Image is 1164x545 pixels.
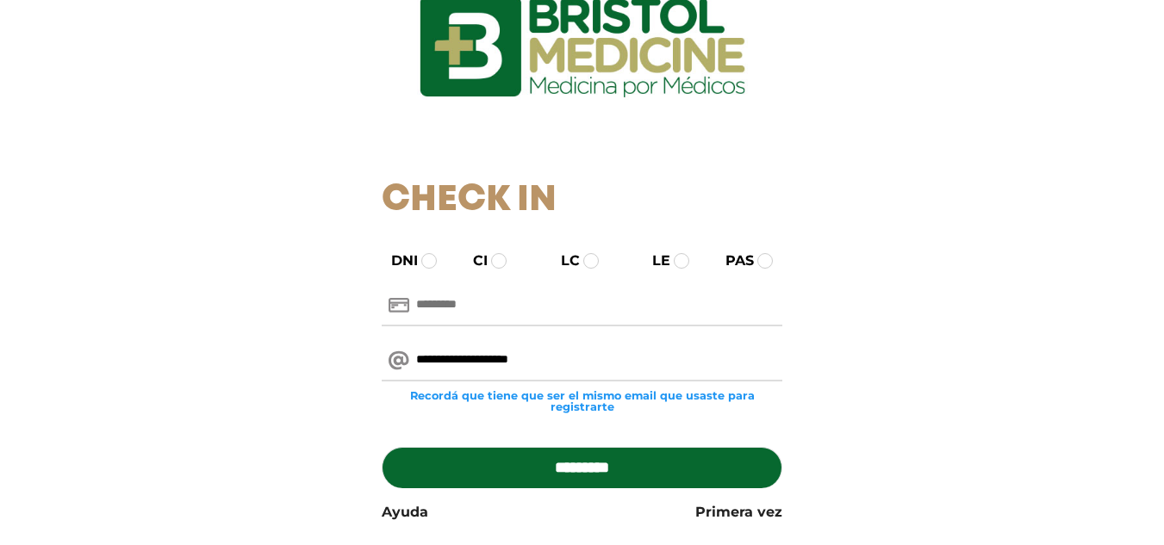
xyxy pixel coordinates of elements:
[458,251,488,271] label: CI
[382,390,782,412] small: Recordá que tiene que ser el mismo email que usaste para registrarte
[376,251,418,271] label: DNI
[545,251,580,271] label: LC
[710,251,754,271] label: PAS
[382,502,428,523] a: Ayuda
[637,251,670,271] label: LE
[382,179,782,222] h1: Check In
[695,502,782,523] a: Primera vez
